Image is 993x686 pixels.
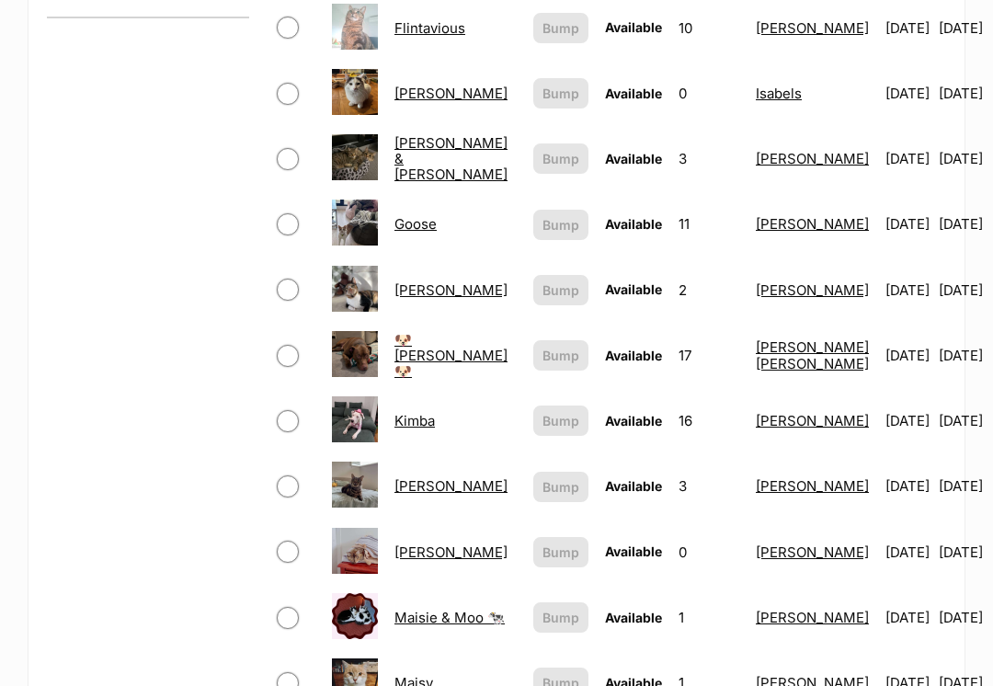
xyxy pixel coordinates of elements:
[533,143,588,174] button: Bump
[542,346,579,365] span: Bump
[542,411,579,430] span: Bump
[605,413,662,429] span: Available
[394,281,508,299] a: [PERSON_NAME]
[533,340,588,371] button: Bump
[939,520,992,584] td: [DATE]
[756,543,869,561] a: [PERSON_NAME]
[394,19,465,37] a: Flintavious
[939,389,992,452] td: [DATE]
[756,85,802,102] a: Isabels
[605,348,662,363] span: Available
[878,192,937,256] td: [DATE]
[533,472,588,502] button: Bump
[878,127,937,190] td: [DATE]
[671,520,747,584] td: 0
[939,192,992,256] td: [DATE]
[939,324,992,387] td: [DATE]
[542,543,579,562] span: Bump
[605,281,662,297] span: Available
[394,477,508,495] a: [PERSON_NAME]
[394,331,508,381] a: 🐶 [PERSON_NAME] 🐶
[394,215,437,233] a: Goose
[332,331,378,377] img: 🐶 Jeff 🐶
[878,324,937,387] td: [DATE]
[394,85,508,102] a: [PERSON_NAME]
[605,19,662,35] span: Available
[533,537,588,567] button: Bump
[939,586,992,649] td: [DATE]
[533,13,588,43] button: Bump
[394,609,505,626] a: Maisie & Moo 🐄
[542,84,579,103] span: Bump
[756,477,869,495] a: [PERSON_NAME]
[542,18,579,38] span: Bump
[878,454,937,518] td: [DATE]
[394,412,435,429] a: Kimba
[394,134,508,184] a: [PERSON_NAME] & [PERSON_NAME]
[605,216,662,232] span: Available
[939,62,992,125] td: [DATE]
[756,281,869,299] a: [PERSON_NAME]
[671,62,747,125] td: 0
[878,62,937,125] td: [DATE]
[542,215,579,234] span: Bump
[533,602,588,633] button: Bump
[756,215,869,233] a: [PERSON_NAME]
[671,389,747,452] td: 16
[533,210,588,240] button: Bump
[394,543,508,561] a: [PERSON_NAME]
[756,150,869,167] a: [PERSON_NAME]
[756,609,869,626] a: [PERSON_NAME]
[605,543,662,559] span: Available
[878,258,937,322] td: [DATE]
[605,478,662,494] span: Available
[542,280,579,300] span: Bump
[939,127,992,190] td: [DATE]
[671,127,747,190] td: 3
[671,192,747,256] td: 11
[756,338,869,372] a: [PERSON_NAME] [PERSON_NAME]
[533,78,588,109] button: Bump
[671,586,747,649] td: 1
[756,19,869,37] a: [PERSON_NAME]
[878,389,937,452] td: [DATE]
[533,275,588,305] button: Bump
[533,406,588,436] button: Bump
[671,258,747,322] td: 2
[939,258,992,322] td: [DATE]
[605,86,662,101] span: Available
[939,454,992,518] td: [DATE]
[878,520,937,584] td: [DATE]
[605,610,662,625] span: Available
[542,477,579,497] span: Bump
[671,454,747,518] td: 3
[756,412,869,429] a: [PERSON_NAME]
[878,586,937,649] td: [DATE]
[542,608,579,627] span: Bump
[605,151,662,166] span: Available
[671,324,747,387] td: 17
[542,149,579,168] span: Bump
